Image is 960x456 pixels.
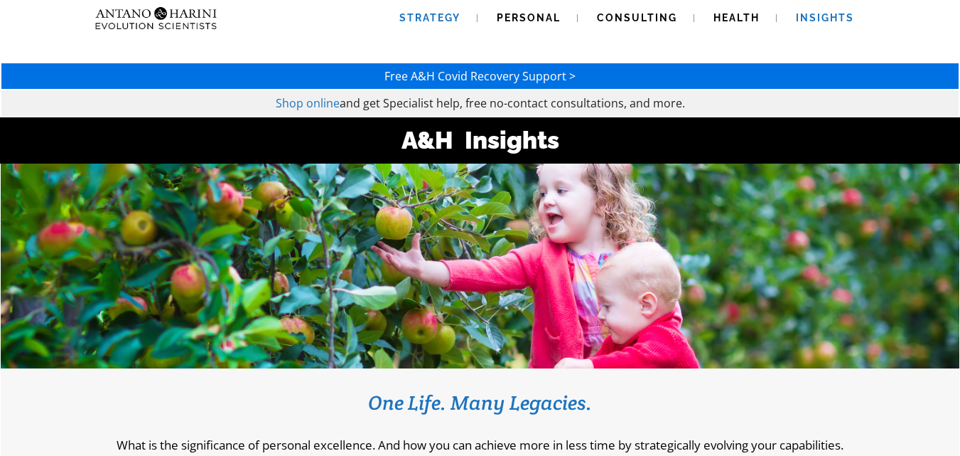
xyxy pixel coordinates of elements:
h3: One Life. Many Legacies. [22,390,938,415]
strong: A&H Insights [401,126,559,154]
p: What is the significance of personal excellence. And how you can achieve more in less time by str... [22,437,938,453]
span: Strategy [399,12,460,23]
span: Insights [796,12,854,23]
a: Free A&H Covid Recovery Support > [384,68,576,84]
a: Shop online [276,95,340,111]
span: Consulting [597,12,677,23]
span: Health [713,12,760,23]
span: Personal [497,12,561,23]
span: and get Specialist help, free no-contact consultations, and more. [340,95,685,111]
